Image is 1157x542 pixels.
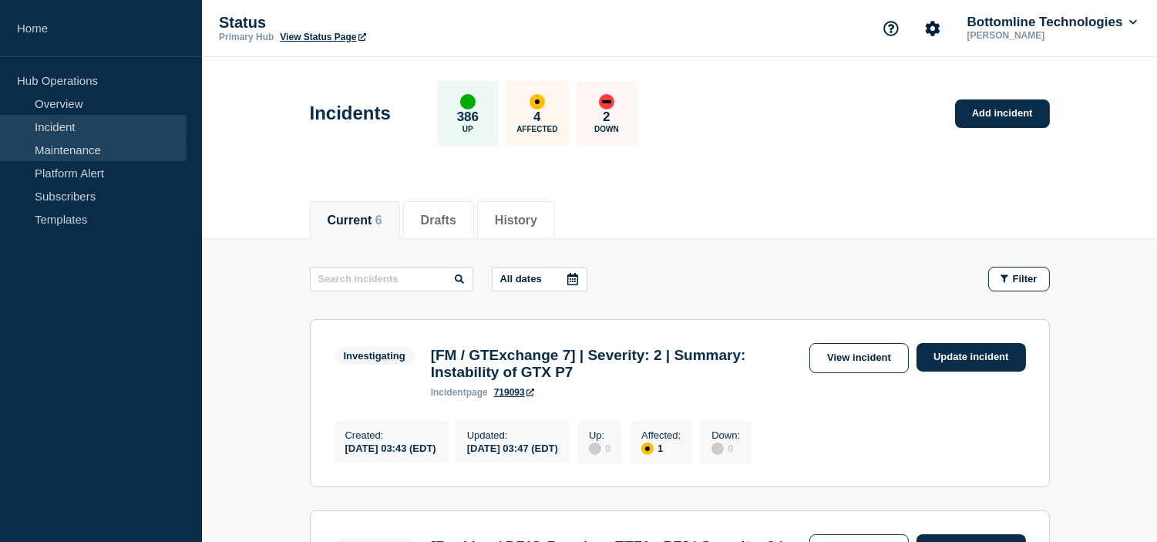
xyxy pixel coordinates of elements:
button: Account settings [917,12,949,45]
div: 0 [589,441,610,455]
div: 0 [711,441,740,455]
p: Down : [711,429,740,441]
p: Primary Hub [219,32,274,42]
button: Drafts [421,214,456,227]
button: History [495,214,537,227]
button: All dates [492,267,587,291]
button: Bottomline Technologies [964,15,1140,30]
div: [DATE] 03:47 (EDT) [467,441,558,454]
input: Search incidents [310,267,473,291]
p: Status [219,14,527,32]
p: Created : [345,429,436,441]
div: up [460,94,476,109]
div: disabled [589,443,601,455]
a: 719093 [494,387,534,398]
span: 6 [375,214,382,227]
p: Down [594,125,619,133]
button: Support [875,12,907,45]
a: Update incident [917,343,1026,372]
button: Current 6 [328,214,382,227]
span: Filter [1013,273,1038,284]
p: Affected : [641,429,681,441]
p: [PERSON_NAME] [964,30,1125,41]
p: page [431,387,488,398]
span: incident [431,387,466,398]
p: 386 [457,109,479,125]
a: Add incident [955,99,1050,128]
a: View Status Page [280,32,365,42]
div: [DATE] 03:43 (EDT) [345,441,436,454]
div: affected [641,443,654,455]
h3: [FM / GTExchange 7] | Severity: 2 | Summary: Instability of GTX P7 [431,347,802,381]
p: Affected [516,125,557,133]
div: 1 [641,441,681,455]
h1: Incidents [310,103,391,124]
p: Up [462,125,473,133]
a: View incident [809,343,909,373]
div: down [599,94,614,109]
span: Investigating [334,347,415,365]
div: affected [530,94,545,109]
button: Filter [988,267,1050,291]
p: All dates [500,273,542,284]
p: Up : [589,429,610,441]
p: 4 [533,109,540,125]
div: disabled [711,443,724,455]
p: Updated : [467,429,558,441]
p: 2 [603,109,610,125]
